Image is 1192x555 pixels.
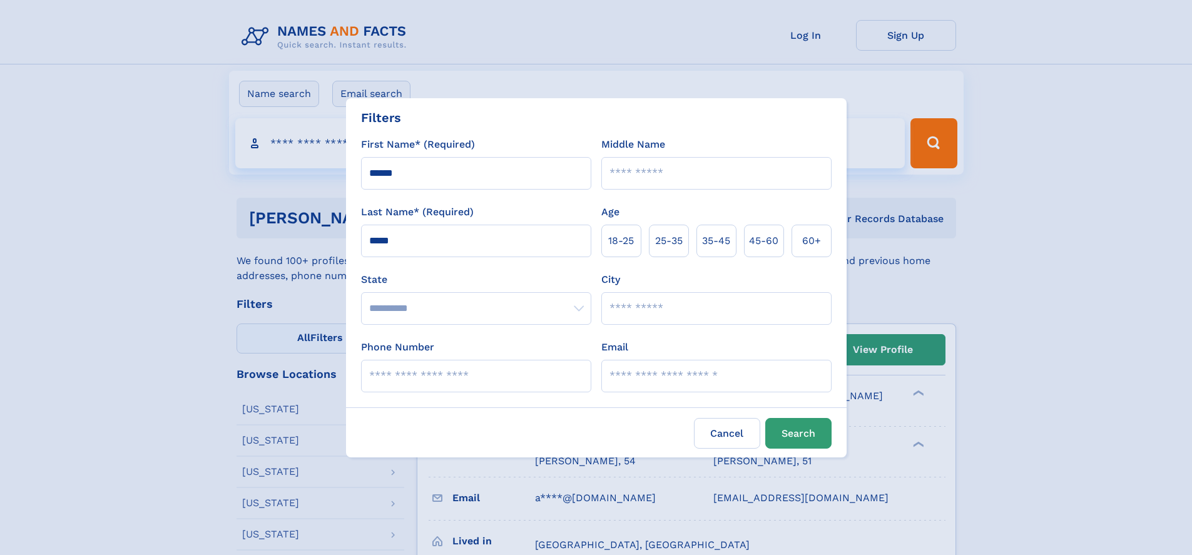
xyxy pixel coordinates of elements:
[361,205,474,220] label: Last Name* (Required)
[601,205,619,220] label: Age
[361,340,434,355] label: Phone Number
[765,418,832,449] button: Search
[802,233,821,248] span: 60+
[694,418,760,449] label: Cancel
[361,272,591,287] label: State
[601,340,628,355] label: Email
[749,233,778,248] span: 45‑60
[601,137,665,152] label: Middle Name
[702,233,730,248] span: 35‑45
[361,137,475,152] label: First Name* (Required)
[608,233,634,248] span: 18‑25
[601,272,620,287] label: City
[361,108,401,127] div: Filters
[655,233,683,248] span: 25‑35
